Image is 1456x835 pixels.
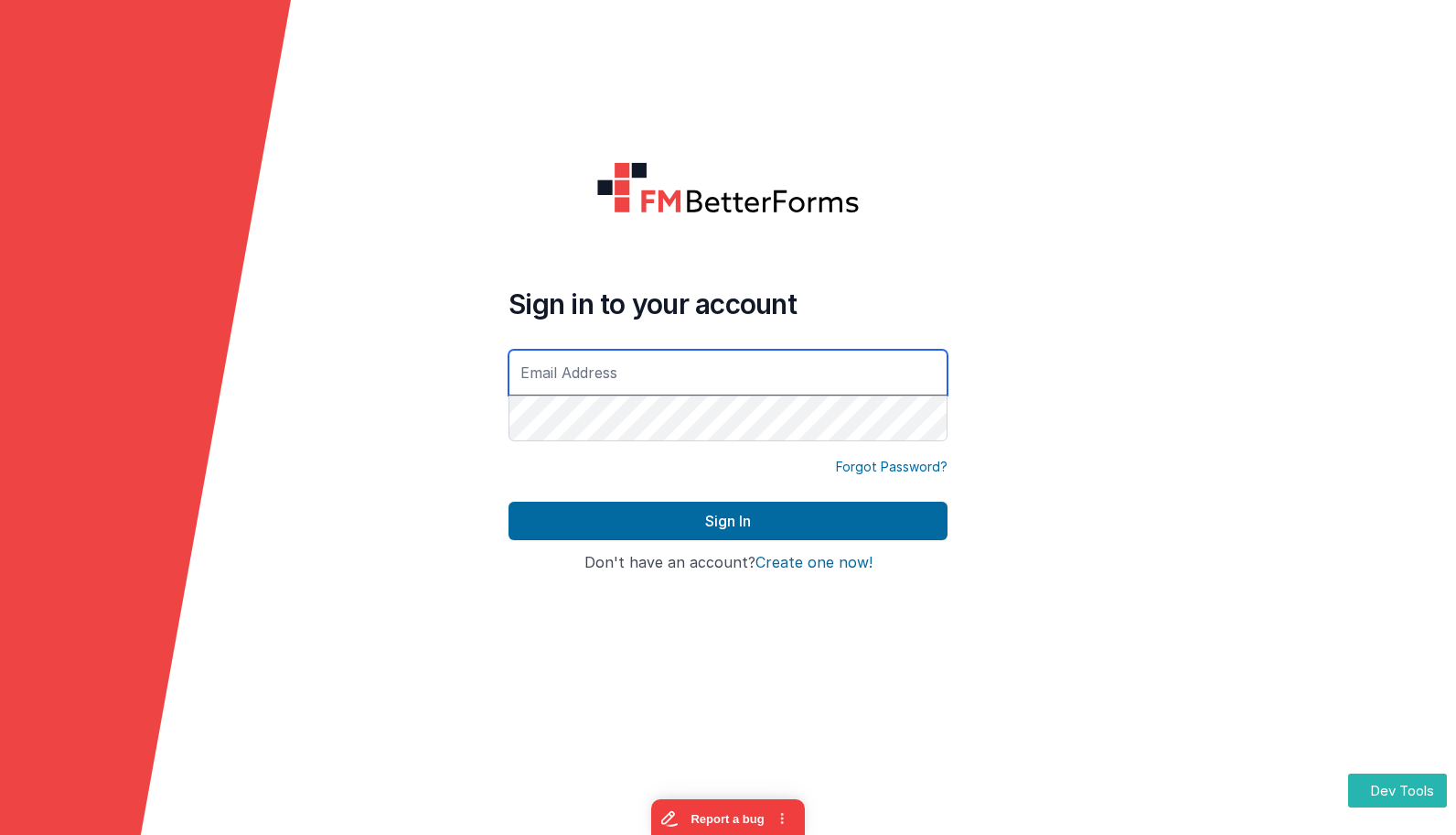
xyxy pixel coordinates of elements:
input: Email Address [509,350,947,396]
h4: Don't have an account? [509,555,947,571]
h4: Sign in to your account [509,287,947,320]
button: Create one now! [755,555,873,571]
a: Forgot Password? [836,458,947,476]
button: Dev Tools [1348,774,1447,808]
button: Sign In [509,502,947,540]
